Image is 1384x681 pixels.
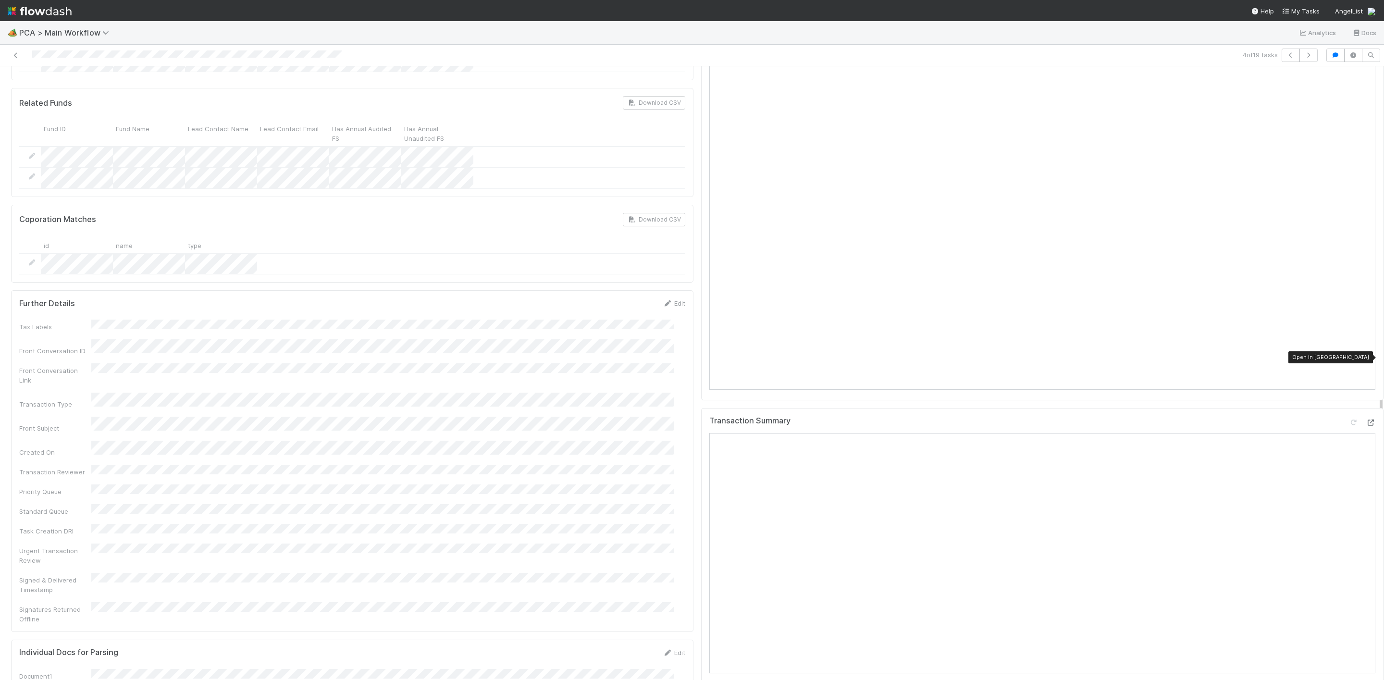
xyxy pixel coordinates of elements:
div: Standard Queue [19,507,91,516]
button: Download CSV [623,213,685,226]
div: Task Creation DRI [19,526,91,536]
a: Docs [1352,27,1376,38]
div: Transaction Type [19,399,91,409]
div: Front Conversation Link [19,366,91,385]
a: Analytics [1298,27,1336,38]
h5: Further Details [19,299,75,309]
div: Transaction Reviewer [19,467,91,477]
a: Edit [663,649,685,656]
div: Priority Queue [19,487,91,496]
div: type [185,238,257,253]
div: Help [1251,6,1274,16]
span: AngelList [1335,7,1363,15]
span: My Tasks [1282,7,1320,15]
div: Front Conversation ID [19,346,91,356]
div: Tax Labels [19,322,91,332]
div: Document1 [19,671,91,681]
h5: Transaction Summary [709,416,791,426]
h5: Individual Docs for Parsing [19,648,118,657]
h5: Coporation Matches [19,215,96,224]
span: 4 of 19 tasks [1243,50,1278,60]
span: 🏕️ [8,28,17,37]
div: id [41,238,113,253]
div: name [113,238,185,253]
h5: Related Funds [19,99,72,108]
div: Front Subject [19,423,91,433]
span: PCA > Main Workflow [19,28,114,37]
button: Download CSV [623,96,685,110]
a: Edit [663,299,685,307]
div: Created On [19,447,91,457]
div: Lead Contact Email [257,121,329,146]
div: Signed & Delivered Timestamp [19,575,91,594]
div: Signatures Returned Offline [19,605,91,624]
img: logo-inverted-e16ddd16eac7371096b0.svg [8,3,72,19]
div: Has Annual Audited FS [329,121,401,146]
a: My Tasks [1282,6,1320,16]
div: Urgent Transaction Review [19,546,91,565]
div: Fund Name [113,121,185,146]
div: Lead Contact Name [185,121,257,146]
div: Fund ID [41,121,113,146]
img: avatar_d7f67417-030a-43ce-a3ce-a315a3ccfd08.png [1367,7,1376,16]
div: Has Annual Unaudited FS [401,121,473,146]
